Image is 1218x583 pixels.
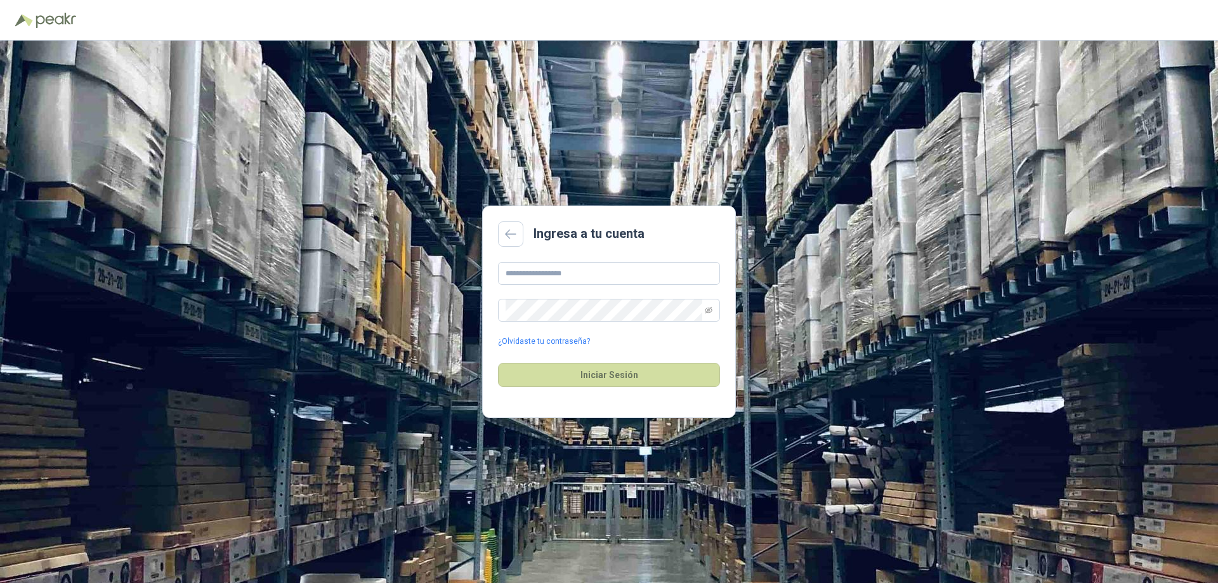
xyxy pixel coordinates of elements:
img: Peakr [36,13,76,28]
a: ¿Olvidaste tu contraseña? [498,336,590,348]
img: Logo [15,14,33,27]
span: eye-invisible [705,306,712,314]
h2: Ingresa a tu cuenta [534,224,645,244]
button: Iniciar Sesión [498,363,720,387]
